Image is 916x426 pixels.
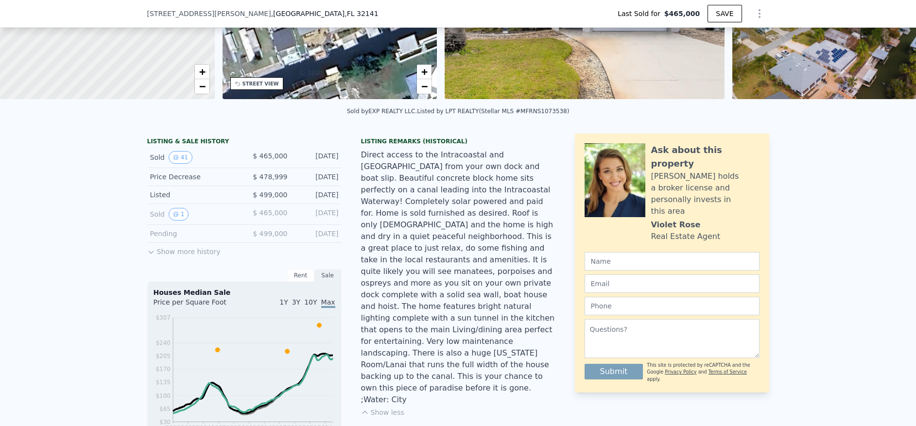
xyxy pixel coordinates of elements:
span: − [421,80,428,92]
span: 3Y [292,298,300,306]
tspan: $135 [156,379,171,386]
div: Real Estate Agent [651,231,721,242]
div: Sold [150,208,237,221]
button: SAVE [708,5,742,22]
div: [DATE] [295,229,339,239]
a: Zoom out [417,79,432,94]
a: Terms of Service [709,369,747,375]
div: Pending [150,229,237,239]
tspan: $100 [156,392,171,399]
span: $ 465,000 [253,152,287,160]
span: [STREET_ADDRESS][PERSON_NAME] [147,9,271,18]
div: Sold [150,151,237,164]
a: Privacy Policy [665,369,696,375]
span: $ 478,999 [253,173,287,181]
span: $465,000 [664,9,700,18]
div: Listed by LPT REALTY (Stellar MLS #MFRNS1073538) [417,108,569,115]
span: , FL 32141 [345,10,378,17]
div: Houses Median Sale [154,288,335,297]
div: Price per Square Foot [154,297,244,313]
span: + [421,66,428,78]
button: View historical data [169,151,192,164]
div: LISTING & SALE HISTORY [147,137,342,147]
input: Name [585,252,760,271]
div: [DATE] [295,190,339,200]
span: + [199,66,205,78]
tspan: $205 [156,353,171,359]
div: STREET VIEW [242,80,279,87]
span: $ 465,000 [253,209,287,217]
button: Show less [361,408,404,417]
div: [DATE] [295,151,339,164]
tspan: $307 [156,314,171,321]
span: Last Sold for [618,9,664,18]
tspan: $240 [156,340,171,346]
input: Phone [585,297,760,315]
div: Violet Rose [651,219,701,231]
span: Max [321,298,335,308]
div: Sale [314,269,342,282]
button: Show more history [147,243,221,256]
div: This site is protected by reCAPTCHA and the Google and apply. [647,362,759,383]
a: Zoom in [417,65,432,79]
button: Submit [585,364,643,379]
tspan: $65 [159,406,171,412]
div: [DATE] [295,208,339,221]
button: View historical data [169,208,189,221]
div: Listing Remarks (Historical) [361,137,555,145]
div: Sold by EXP REALTY LLC . [347,108,417,115]
div: Listed [150,190,237,200]
span: , [GEOGRAPHIC_DATA] [271,9,379,18]
button: Show Options [750,4,769,23]
div: Rent [287,269,314,282]
span: − [199,80,205,92]
tspan: $170 [156,366,171,373]
div: Ask about this property [651,143,760,170]
a: Zoom out [195,79,209,94]
span: $ 499,000 [253,230,287,238]
div: Price Decrease [150,172,237,182]
span: $ 499,000 [253,191,287,199]
div: [PERSON_NAME] holds a broker license and personally invests in this area [651,170,760,217]
tspan: $30 [159,419,171,426]
a: Zoom in [195,65,209,79]
span: 1Y [279,298,288,306]
div: [DATE] [295,172,339,182]
span: 10Y [304,298,317,306]
input: Email [585,274,760,293]
div: Direct access to the Intracoastal and [GEOGRAPHIC_DATA] from your own dock and boat slip. Beautif... [361,149,555,406]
